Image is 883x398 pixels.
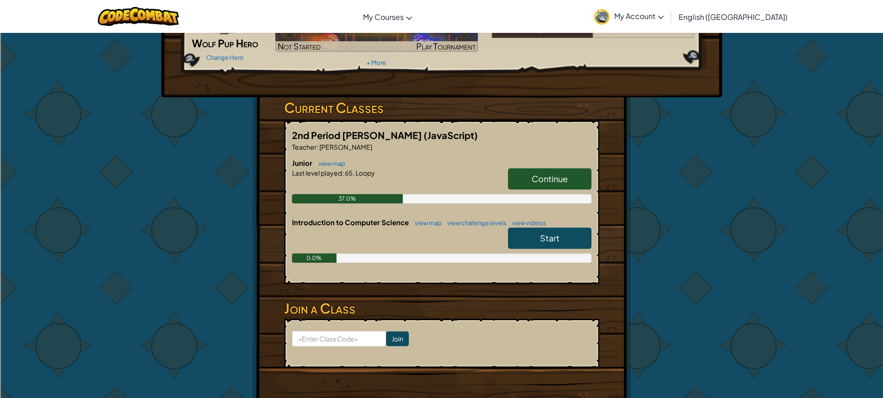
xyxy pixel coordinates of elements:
div: Options [4,37,879,45]
span: My Account [614,11,664,21]
div: Delete [4,29,879,37]
div: Sign out [4,45,879,54]
img: CodeCombat logo [98,7,179,26]
div: Move To ... [4,20,879,29]
span: English ([GEOGRAPHIC_DATA]) [679,12,788,22]
img: avatar [594,9,610,25]
a: My Courses [358,4,417,29]
div: Sort A > Z [4,4,879,12]
a: English ([GEOGRAPHIC_DATA]) [674,4,792,29]
div: Move To ... [4,62,879,70]
span: My Courses [363,12,404,22]
div: Sort New > Old [4,12,879,20]
a: My Account [590,2,668,31]
div: Rename [4,54,879,62]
